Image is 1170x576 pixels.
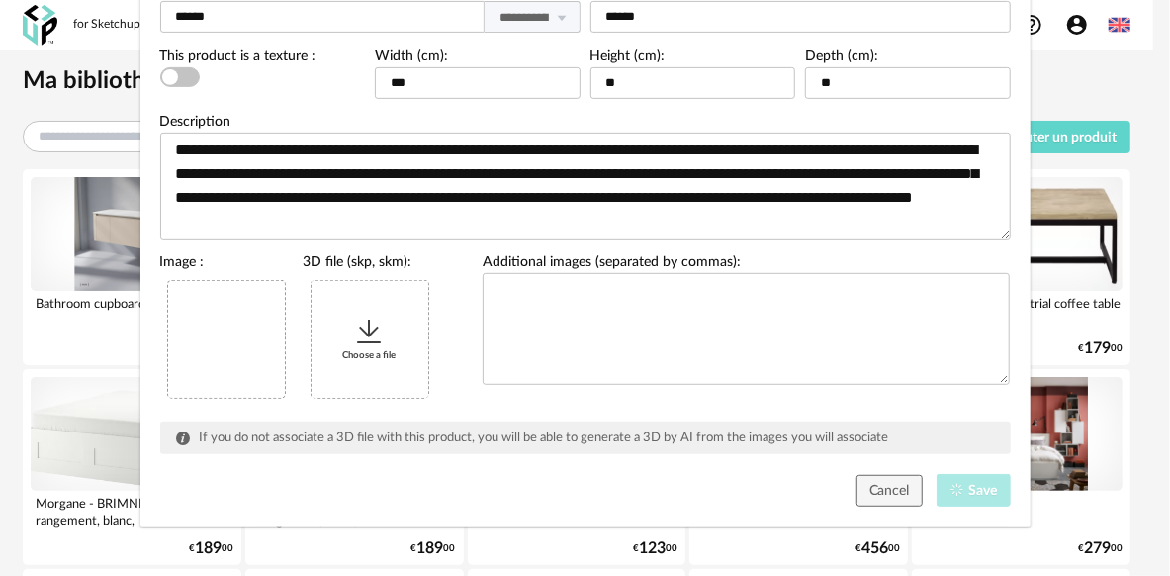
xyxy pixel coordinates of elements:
label: Description [160,115,231,133]
label: Additional images (separated by commas): [483,255,741,273]
label: Height (cm): [590,49,666,67]
label: Image : [160,255,205,273]
label: Width (cm): [375,49,448,67]
label: This product is a texture : [160,49,316,67]
span: If you do not associate a 3D file with this product, you will be able to generate a 3D by AI from... [200,432,889,444]
button: Cancel [856,475,924,507]
span: Cancel [869,484,910,498]
div: Choose a file [312,281,428,398]
label: Depth (cm): [805,49,878,67]
label: 3D file (skp, skm): [304,255,412,273]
